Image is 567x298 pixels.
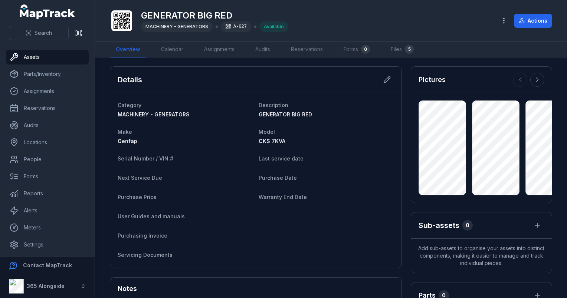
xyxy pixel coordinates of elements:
a: Reports [6,186,89,201]
h2: Details [118,74,142,85]
span: Purchase Price [118,194,157,200]
span: Category [118,102,141,108]
span: Serial Number / VIN # [118,155,173,162]
a: Assets [6,50,89,64]
a: Audits [6,118,89,133]
span: Genfap [118,138,137,144]
span: Make [118,129,132,135]
h3: Notes [118,284,137,294]
a: Calendar [155,42,189,57]
span: Warranty End Date [259,194,307,200]
a: Reservations [285,42,329,57]
span: MACHINERY - GENERATORS [145,24,208,29]
a: Forms [6,169,89,184]
div: 0 [462,220,473,231]
span: CKS 7KVA [259,138,285,144]
div: 5 [405,45,414,54]
span: Last service date [259,155,304,162]
h3: Pictures [419,74,446,85]
span: User Guides and manuals [118,213,185,219]
div: A-027 [221,21,251,32]
a: Locations [6,135,89,150]
a: Settings [6,237,89,252]
span: Description [259,102,288,108]
div: Available [259,21,288,32]
a: Overview [110,42,146,57]
a: Parts/Inventory [6,67,89,82]
a: Alerts [6,203,89,218]
span: Purchasing Invoice [118,232,167,239]
a: Files5 [385,42,420,57]
button: Actions [514,14,552,28]
a: MapTrack [20,4,75,19]
a: Assignments [6,84,89,99]
a: Audits [249,42,276,57]
span: Purchase Date [259,175,297,181]
a: Forms0 [338,42,376,57]
span: Next Service Due [118,175,162,181]
strong: 365 Alongside [27,283,65,289]
a: Reservations [6,101,89,116]
span: Model [259,129,275,135]
span: Add sub-assets to organise your assets into distinct components, making it easier to manage and t... [411,239,552,273]
button: Search [9,26,69,40]
span: Search [35,29,52,37]
a: Assignments [198,42,240,57]
span: GENERATOR BIG RED [259,111,312,117]
strong: Contact MapTrack [23,262,72,268]
h1: GENERATOR BIG RED [141,10,288,21]
h2: Sub-assets [419,220,459,231]
a: People [6,152,89,167]
span: Servicing Documents [118,252,173,258]
div: 0 [361,45,370,54]
span: MACHINERY - GENERATORS [118,111,190,117]
a: Meters [6,220,89,235]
